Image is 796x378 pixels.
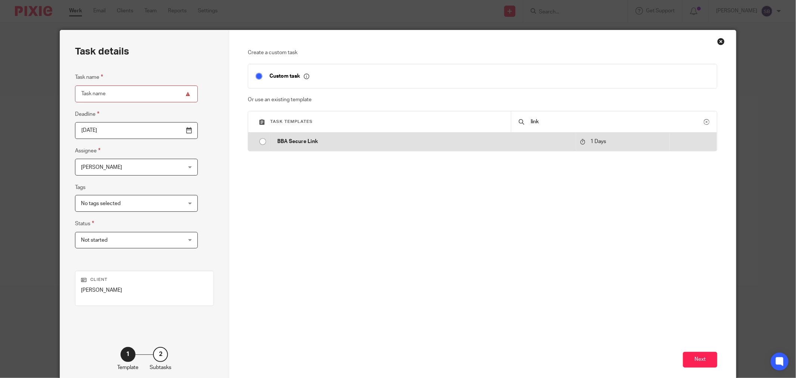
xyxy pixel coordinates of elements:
div: Close this dialog window [717,38,725,45]
div: 1 [121,347,135,362]
h2: Task details [75,45,129,58]
label: Status [75,219,94,228]
span: Task templates [270,120,313,124]
p: Create a custom task [248,49,717,56]
p: Or use an existing template [248,96,717,103]
label: Tags [75,184,85,191]
label: Assignee [75,146,100,155]
p: [PERSON_NAME] [81,286,208,294]
p: Custom task [269,73,309,80]
p: Client [81,277,208,283]
label: Deadline [75,110,99,118]
input: Task name [75,86,198,102]
span: [PERSON_NAME] [81,165,122,170]
button: Next [683,352,717,368]
div: 2 [153,347,168,362]
input: Search... [530,118,704,126]
span: 1 Days [590,139,606,144]
span: No tags selected [81,201,121,206]
p: Template [117,364,138,371]
p: BBA Secure Link [277,138,572,145]
p: Subtasks [150,364,171,371]
span: Not started [81,238,107,243]
input: Pick a date [75,122,198,139]
label: Task name [75,73,103,81]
